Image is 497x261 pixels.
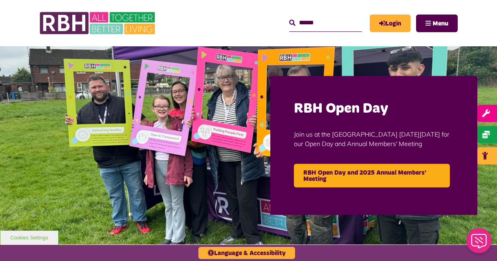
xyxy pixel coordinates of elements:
input: Search [289,15,362,31]
button: Language & Accessibility [198,247,295,259]
iframe: Netcall Web Assistant for live chat [462,226,497,261]
p: Join us at the [GEOGRAPHIC_DATA] [DATE][DATE] for our Open Day and Annual Members' Meeting [294,118,454,160]
a: MyRBH [370,15,411,32]
a: RBH Open Day and 2025 Annual Members' Meeting [294,164,450,188]
button: Navigation [416,15,458,32]
h2: RBH Open Day [294,99,454,118]
span: Menu [433,20,448,27]
img: RBH [39,8,157,38]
